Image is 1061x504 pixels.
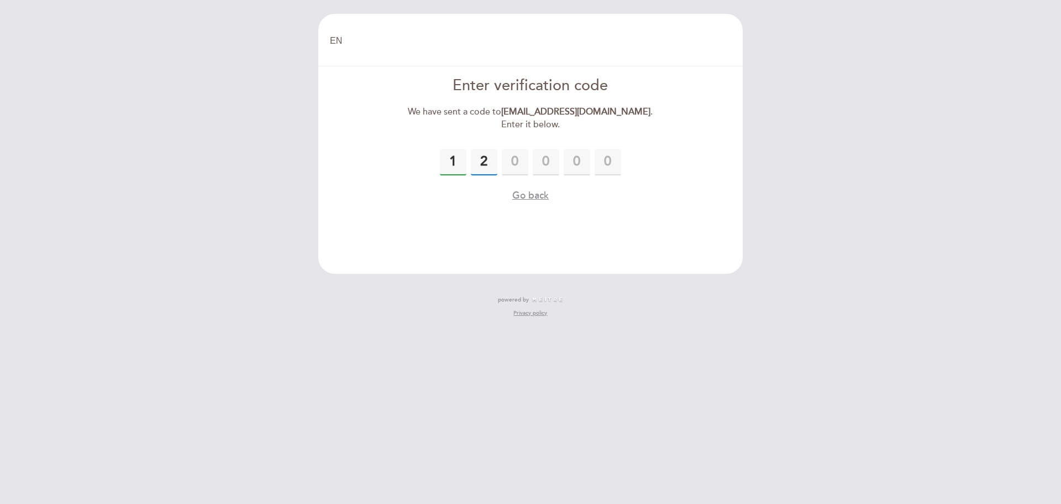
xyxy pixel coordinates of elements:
[513,309,547,317] a: Privacy policy
[471,149,497,175] input: 0
[404,75,658,97] div: Enter verification code
[533,149,559,175] input: 0
[564,149,590,175] input: 0
[502,149,528,175] input: 0
[440,149,466,175] input: 0
[532,297,563,303] img: MEITRE
[512,189,549,202] button: Go back
[501,106,650,117] strong: [EMAIL_ADDRESS][DOMAIN_NAME]
[498,296,529,304] span: powered by
[595,149,621,175] input: 0
[498,296,563,304] a: powered by
[404,106,658,131] div: We have sent a code to . Enter it below.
